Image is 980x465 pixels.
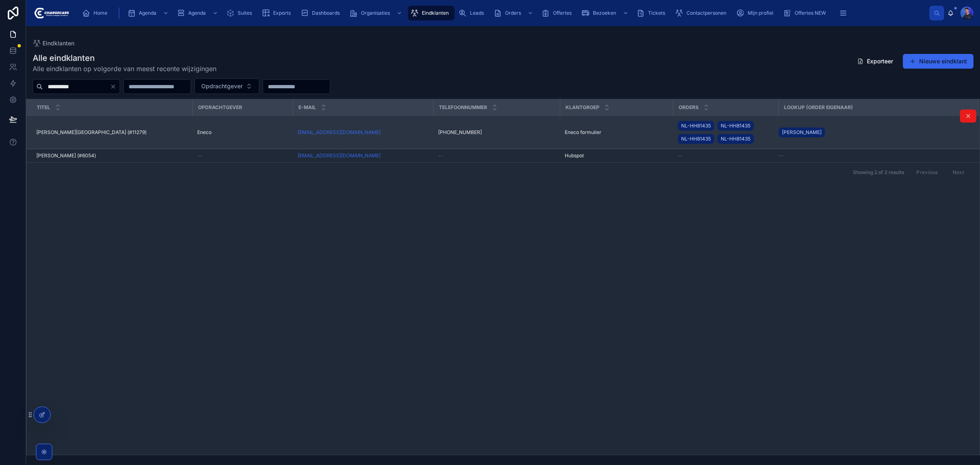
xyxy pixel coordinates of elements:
a: [PERSON_NAME] [779,127,825,137]
span: Hubspot [565,152,584,159]
span: Orders [679,104,699,111]
span: Lookup (order eigenaar) [784,104,853,111]
span: Offertes NEW [795,10,826,16]
div: scrollable content [76,4,929,22]
a: [EMAIL_ADDRESS][DOMAIN_NAME] [298,152,428,159]
a: Hubspot [565,152,668,159]
span: Orders [505,10,521,16]
a: -- [438,152,555,159]
a: Tickets [634,6,671,20]
a: [PERSON_NAME][GEOGRAPHIC_DATA] (#11279) [36,129,187,136]
span: -- [197,152,202,159]
a: NL-HH81435 [678,134,714,144]
span: Agenda [188,10,206,16]
a: Leads [456,6,490,20]
span: Mijn profiel [748,10,773,16]
a: Orders [491,6,537,20]
span: [PERSON_NAME][GEOGRAPHIC_DATA] (#11279) [36,129,147,136]
span: Titel [37,104,50,111]
a: Eneco [197,129,288,136]
span: NL-HH81435 [721,123,751,129]
span: Dashboards [312,10,340,16]
span: Opdrachtgever [198,104,242,111]
a: NL-HH81435 [717,134,754,144]
a: Home [80,6,113,20]
span: Offertes [553,10,572,16]
span: NL-HH81435 [721,136,751,142]
span: Eneco [197,129,212,136]
span: Opdrachtgever [201,82,243,90]
span: Telefoonnummer [439,104,487,111]
span: [PHONE_NUMBER] [438,129,482,136]
span: -- [678,152,683,159]
a: Agenda [125,6,173,20]
span: Home [94,10,107,16]
button: Exporteer [851,54,900,69]
a: Dashboards [298,6,345,20]
a: Contactpersonen [673,6,732,20]
a: Agenda [174,6,222,20]
a: NL-HH81435 [678,121,714,131]
span: Showing 2 of 2 results [853,169,904,176]
a: Eindklanten [408,6,454,20]
a: Suites [224,6,258,20]
span: [PERSON_NAME] (#6054) [36,152,96,159]
a: -- [779,152,969,159]
span: Leads [470,10,484,16]
span: Eindklanten [42,39,74,47]
span: Suites [238,10,252,16]
span: Agenda [139,10,156,16]
span: Exports [273,10,291,16]
a: [EMAIL_ADDRESS][DOMAIN_NAME] [298,129,381,136]
a: Offertes NEW [781,6,832,20]
span: -- [779,152,784,159]
a: NL-HH81435NL-HH81435NL-HH81435NL-HH81435 [678,119,773,145]
a: Organisaties [347,6,406,20]
span: Eindklanten [422,10,449,16]
a: Eneco formulier [565,129,668,136]
a: [PHONE_NUMBER] [438,129,555,136]
button: Clear [110,83,120,90]
a: Exports [259,6,296,20]
a: Offertes [539,6,577,20]
span: E-mail [298,104,316,111]
a: [EMAIL_ADDRESS][DOMAIN_NAME] [298,129,428,136]
a: Bezoeken [579,6,633,20]
a: NL-HH81435 [717,121,754,131]
h1: Alle eindklanten [33,52,216,64]
span: Bezoeken [593,10,616,16]
img: App logo [33,7,69,20]
span: Eneco formulier [565,129,601,136]
a: -- [197,152,288,159]
span: Tickets [648,10,665,16]
a: Eindklanten [33,39,74,47]
span: NL-HH81435 [681,123,711,129]
a: [EMAIL_ADDRESS][DOMAIN_NAME] [298,152,381,159]
span: [PERSON_NAME] [782,129,822,136]
span: Klantgroep [566,104,599,111]
a: [PERSON_NAME] (#6054) [36,152,187,159]
span: -- [438,152,443,159]
a: Mijn profiel [734,6,779,20]
span: NL-HH81435 [681,136,711,142]
span: Alle eindklanten op volgorde van meest recente wijzigingen [33,64,216,74]
button: Select Button [194,78,259,94]
button: Nieuwe eindklant [903,54,973,69]
span: Organisaties [361,10,390,16]
a: -- [678,152,773,159]
a: [PERSON_NAME] [779,126,969,139]
span: Contactpersonen [686,10,726,16]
